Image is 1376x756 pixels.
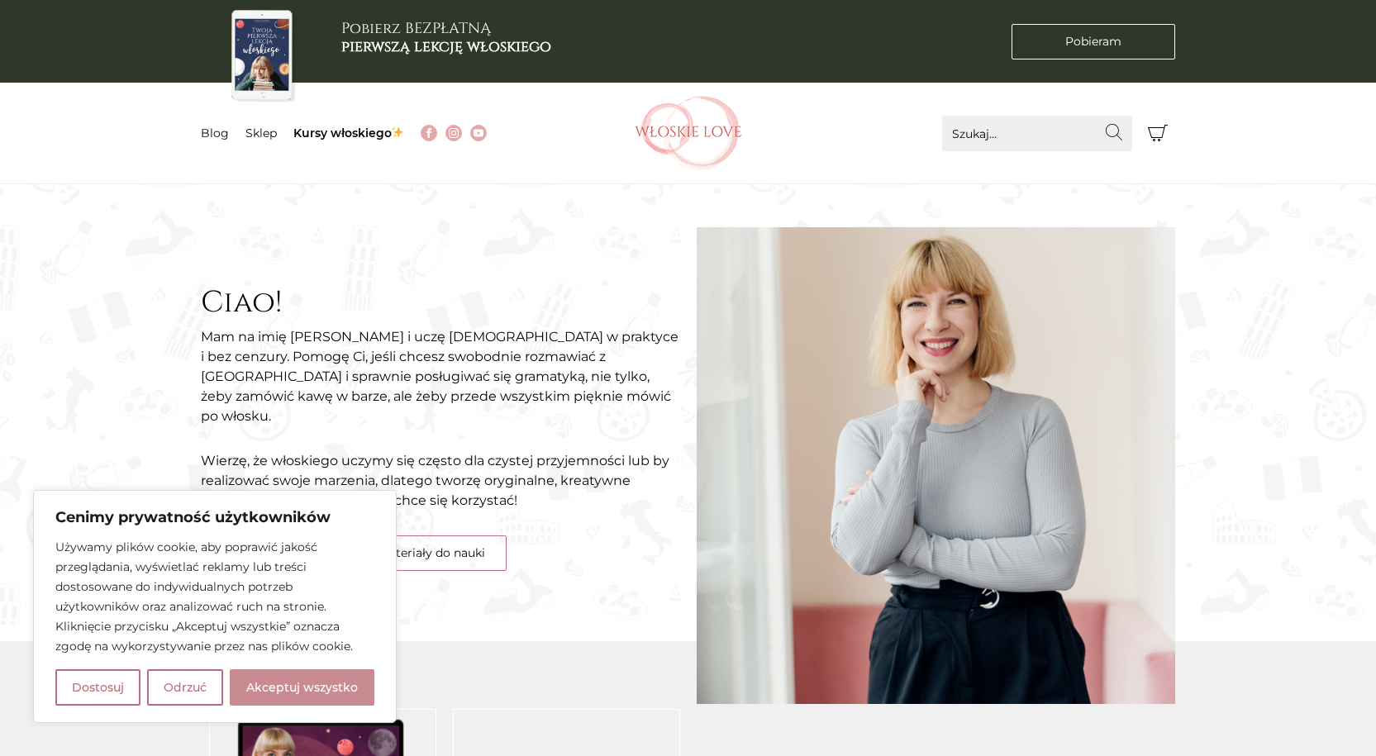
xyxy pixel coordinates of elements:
a: Blog [201,126,229,140]
span: Pobieram [1065,33,1121,50]
a: Kursy włoskiego [293,126,405,140]
b: pierwszą lekcję włoskiego [341,36,551,57]
img: ✨ [392,126,403,138]
p: Używamy plików cookie, aby poprawić jakość przeglądania, wyświetlać reklamy lub treści dostosowan... [55,537,374,656]
a: Sklep [245,126,277,140]
button: Akceptuj wszystko [230,669,374,706]
a: Materiały do nauki [358,535,507,571]
img: Włoskielove [635,96,742,170]
button: Dostosuj [55,669,140,706]
input: Szukaj... [942,116,1132,151]
h3: Najnowsze w sklepie [209,691,680,702]
h2: Ciao! [201,285,680,321]
a: Pobieram [1012,24,1175,59]
p: Wierzę, że włoskiego uczymy się często dla czystej przyjemności lub by realizować swoje marzenia,... [201,451,680,511]
p: Mam na imię [PERSON_NAME] i uczę [DEMOGRAPHIC_DATA] w praktyce i bez cenzury. Pomogę Ci, jeśli ch... [201,327,680,426]
button: Odrzuć [147,669,223,706]
button: Koszyk [1140,116,1176,151]
p: Cenimy prywatność użytkowników [55,507,374,527]
h3: Pobierz BEZPŁATNĄ [341,20,551,55]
